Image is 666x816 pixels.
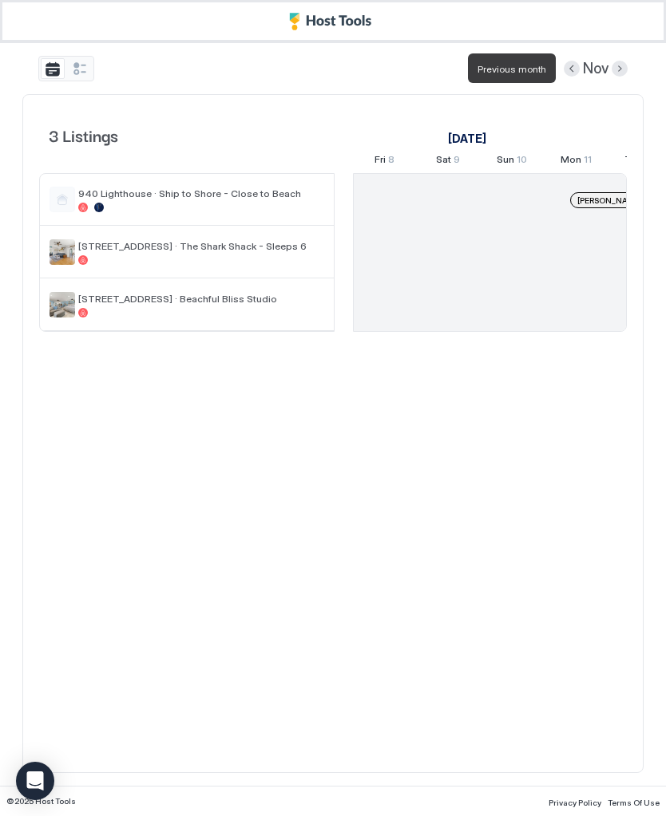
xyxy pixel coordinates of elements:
[78,187,324,199] span: 940 Lighthouse · Ship to Shore - Close to Beach
[583,60,609,78] span: Nov
[38,56,94,81] div: tab-group
[577,195,642,206] span: [PERSON_NAME]
[620,150,659,173] a: December 12, 2023
[608,798,660,807] span: Terms Of Use
[6,796,76,806] span: © 2025 Host Tools
[388,153,394,170] span: 8
[557,150,596,173] a: December 11, 2023
[478,63,546,75] span: Previous month
[50,239,75,265] div: listing image
[78,293,324,305] span: [STREET_ADDRESS] · Beachful Bliss Studio
[549,798,601,807] span: Privacy Policy
[564,61,580,77] button: Previous month
[624,153,642,170] span: Tue
[497,153,514,170] span: Sun
[444,127,490,150] a: December 1, 2023
[612,61,628,77] button: Next month
[454,153,460,170] span: 9
[493,150,531,173] a: December 10, 2023
[50,292,75,317] div: listing image
[608,793,660,810] a: Terms Of Use
[78,240,324,252] span: [STREET_ADDRESS] · The Shark Shack - Sleeps 6
[432,150,464,173] a: December 9, 2023
[436,153,451,170] span: Sat
[375,153,386,170] span: Fri
[549,793,601,810] a: Privacy Policy
[517,153,527,170] span: 10
[16,762,54,800] div: Open Intercom Messenger
[371,150,398,173] a: December 8, 2023
[584,153,592,170] span: 11
[561,153,581,170] span: Mon
[49,123,118,147] span: 3 Listings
